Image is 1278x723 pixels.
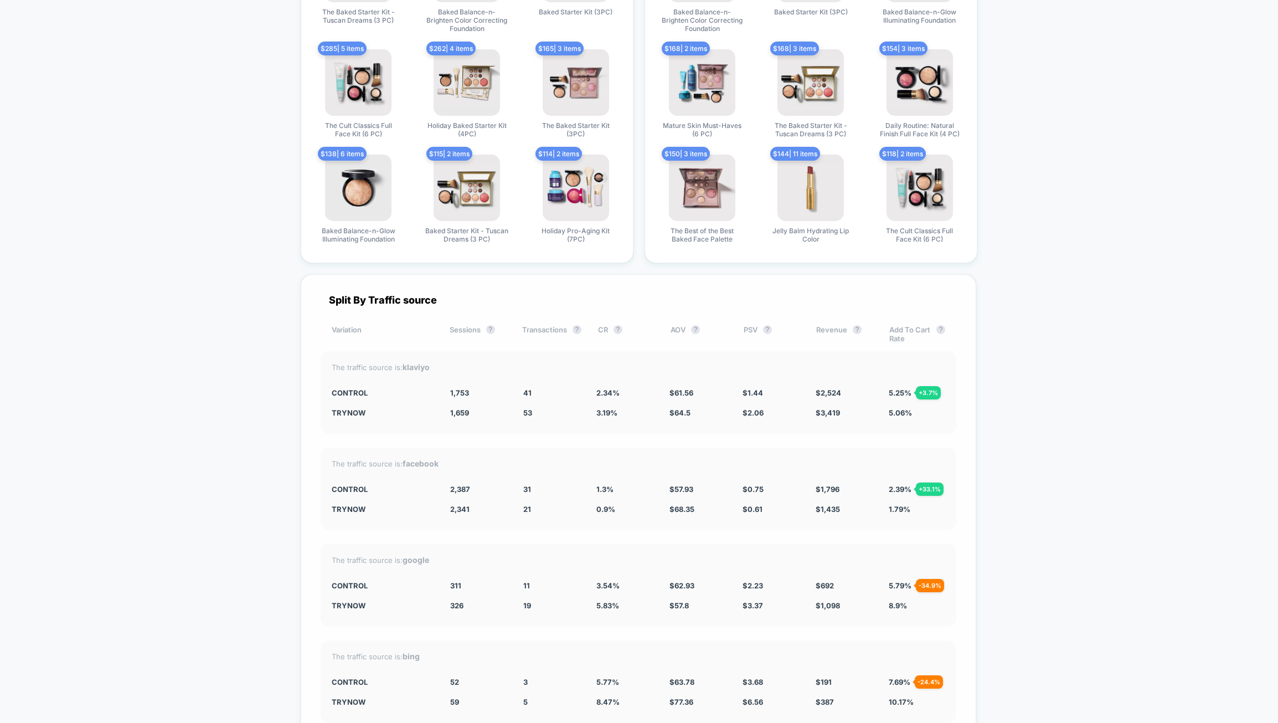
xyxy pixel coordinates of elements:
[769,227,852,243] span: Jelly Balm Hydrating Lip Color
[332,555,945,565] div: The traffic source is:
[743,388,763,397] span: $ 1.44
[523,698,528,706] span: 5
[332,678,434,686] div: Control
[878,8,961,24] span: Baked Balance-n-Glow Illuminating Foundation
[669,698,693,706] span: $ 77.36
[763,325,772,334] button: ?
[534,121,617,138] span: The Baked Starter Kit (3PC)
[596,601,619,610] span: 5.83 %
[573,325,581,334] button: ?
[816,678,832,686] span: $ 191
[403,459,439,468] strong: facebook
[486,325,495,334] button: ?
[523,388,532,397] span: 41
[669,155,735,221] img: produt
[543,49,609,116] img: produt
[332,388,434,397] div: Control
[671,325,726,343] div: AOV
[878,227,961,243] span: The Cult Classics Full Face Kit (6 PC)
[853,325,862,334] button: ?
[889,325,945,343] div: Add To Cart Rate
[887,155,953,221] img: produt
[669,678,694,686] span: $ 63.78
[916,579,944,592] div: - 34.9 %
[816,325,872,343] div: Revenue
[816,601,840,610] span: $ 1,098
[332,408,434,417] div: TryNow
[543,155,609,221] img: produt
[661,121,744,138] span: Mature Skin Must-Haves (6 PC)
[936,325,945,334] button: ?
[669,601,689,610] span: $ 57.8
[450,678,459,686] span: 52
[879,42,927,55] span: $ 154 | 3 items
[816,698,834,706] span: $ 387
[669,408,690,417] span: $ 64.5
[332,325,433,343] div: Variation
[743,408,764,417] span: $ 2.06
[535,147,582,161] span: $ 114 | 2 items
[889,485,911,494] span: 2.39 %
[596,505,615,514] span: 0.9 %
[816,408,840,417] span: $ 3,419
[889,581,911,590] span: 5.79 %
[596,485,614,494] span: 1.3 %
[887,49,953,116] img: produt
[743,698,763,706] span: $ 6.56
[769,121,852,138] span: The Baked Starter Kit - Tuscan Dreams (3 PC)
[743,581,763,590] span: $ 2.23
[889,601,907,610] span: 8.9 %
[522,325,581,343] div: Transactions
[743,505,762,514] span: $ 0.61
[777,155,844,221] img: produt
[425,8,508,33] span: Baked Balance-n-Brighten Color Correcting Foundation
[816,581,834,590] span: $ 692
[661,8,744,33] span: Baked Balance-n-Brighten Color Correcting Foundation
[332,581,434,590] div: Control
[916,483,944,496] div: + 33.1 %
[325,155,391,221] img: produt
[743,485,764,494] span: $ 0.75
[450,408,469,417] span: 1,659
[403,555,429,565] strong: google
[318,147,367,161] span: $ 138 | 6 items
[332,601,434,610] div: TryNow
[403,652,420,661] strong: bing
[816,505,840,514] span: $ 1,435
[321,294,956,306] div: Split By Traffic source
[816,485,839,494] span: $ 1,796
[889,408,912,417] span: 5.06 %
[669,49,735,116] img: produt
[743,601,763,610] span: $ 3.37
[596,698,620,706] span: 8.47 %
[434,155,500,221] img: produt
[889,388,911,397] span: 5.25 %
[889,698,914,706] span: 10.17 %
[878,121,961,138] span: Daily Routine: Natural Finish Full Face Kit (4 PC)
[774,8,848,16] span: Baked Starter Kit (3PC)
[450,485,470,494] span: 2,387
[425,227,508,243] span: Baked Starter Kit - Tuscan Dreams (3 PC)
[332,459,945,468] div: The traffic source is:
[661,227,744,243] span: The Best of the Best Baked Face Palette
[450,505,470,514] span: 2,341
[596,678,619,686] span: 5.77 %
[332,652,945,661] div: The traffic source is:
[450,581,461,590] span: 311
[523,505,531,514] span: 21
[426,42,476,55] span: $ 262 | 4 items
[743,678,763,686] span: $ 3.68
[691,325,700,334] button: ?
[403,362,430,372] strong: klaviyo
[596,408,617,417] span: 3.19 %
[325,49,391,116] img: produt
[614,325,622,334] button: ?
[318,42,367,55] span: $ 285 | 5 items
[450,601,463,610] span: 326
[816,388,841,397] span: $ 2,524
[669,581,694,590] span: $ 62.93
[669,505,694,514] span: $ 68.35
[915,675,943,689] div: - 24.4 %
[317,8,400,24] span: The Baked Starter Kit - Tuscan Dreams (3 PC)
[450,698,459,706] span: 59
